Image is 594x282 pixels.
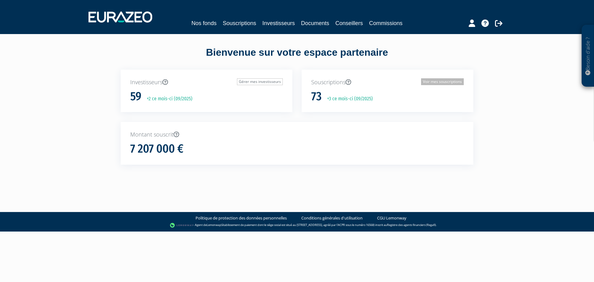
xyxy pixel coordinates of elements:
p: +2 ce mois-ci (09/2025) [142,95,192,102]
div: - Agent de (établissement de paiement dont le siège social est situé au [STREET_ADDRESS], agréé p... [6,222,588,228]
a: Voir mes souscriptions [421,78,464,85]
h1: 59 [130,90,141,103]
p: Souscriptions [311,78,464,86]
a: Documents [301,19,329,28]
p: Besoin d'aide ? [584,28,592,84]
a: Commissions [369,19,402,28]
img: logo-lemonway.png [170,222,194,228]
a: CGU Lemonway [377,215,407,221]
a: Lemonway [207,223,221,227]
a: Conseillers [335,19,363,28]
h1: 7 207 000 € [130,142,183,155]
p: Montant souscrit [130,131,464,139]
a: Conditions générales d'utilisation [301,215,363,221]
a: Investisseurs [262,19,295,28]
h1: 73 [311,90,322,103]
p: +3 ce mois-ci (09/2025) [323,95,373,102]
a: Gérer mes investisseurs [237,78,283,85]
a: Registre des agents financiers (Regafi) [387,223,436,227]
p: Investisseurs [130,78,283,86]
img: 1732889491-logotype_eurazeo_blanc_rvb.png [88,11,152,23]
a: Politique de protection des données personnelles [196,215,287,221]
div: Bienvenue sur votre espace partenaire [116,46,478,70]
a: Souscriptions [223,19,256,28]
a: Nos fonds [192,19,217,28]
